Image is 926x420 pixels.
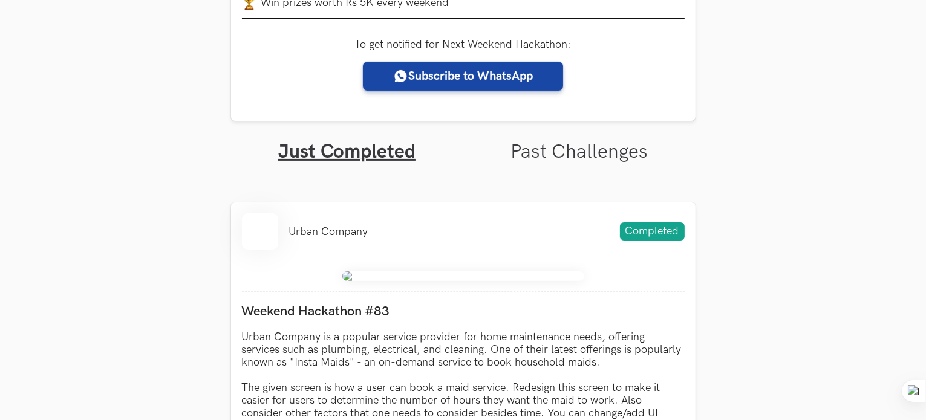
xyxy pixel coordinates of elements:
li: Urban Company [289,225,368,238]
label: Weekend Hackathon #83 [242,303,685,320]
ul: Tabs Interface [231,121,696,164]
span: Completed [620,222,685,241]
a: Past Challenges [510,140,648,164]
img: Weekend_Hackathon_83_banner.png [342,271,584,281]
a: Just Completed [278,140,416,164]
a: Subscribe to WhatsApp [363,62,563,91]
label: To get notified for Next Weekend Hackathon: [355,38,572,51]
